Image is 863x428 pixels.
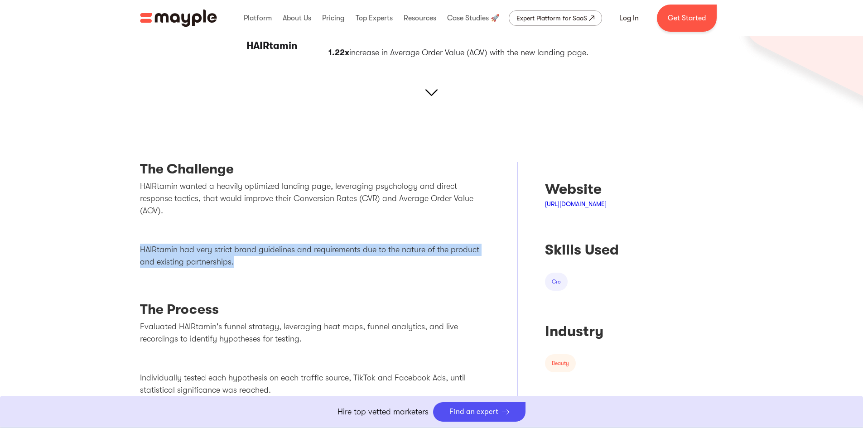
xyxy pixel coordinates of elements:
div: About Us [280,4,313,33]
a: Log In [608,7,650,29]
p: Hire top vetted marketers [337,406,429,418]
div: Platform [241,4,274,33]
p: HAIRtamin wanted a heavily optimized landing page, leveraging psychology and direct response tact... [140,180,490,217]
h3: The Challenge [140,162,490,180]
a: Expert Platform for SaaS [509,10,602,26]
div: cro [552,277,561,286]
p: Individually tested each hypothesis on each traffic source, TikTok and Facebook Ads, until statis... [140,372,490,396]
iframe: Chat Widget [700,323,863,428]
div: Top Experts [353,4,395,33]
strong: 1.22x [328,48,349,57]
p: increase in Average Order Value (AOV) with the new landing page. [328,47,643,59]
a: [URL][DOMAIN_NAME] [545,200,607,207]
div: Skills Used [545,241,619,259]
div: beauty [552,359,569,368]
p: Evaluated HAIRtamin's funnel strategy, leveraging heat maps, funnel analytics, and live recording... [140,321,490,345]
a: home [140,10,217,27]
div: Expert Platform for SaaS [516,13,587,24]
div: Industry [545,322,619,341]
div: Website [545,180,619,198]
div: Pricing [320,4,347,33]
h3: The Process [140,303,490,321]
div: Find an expert [449,408,499,416]
h3: HAIRtamin [220,39,323,53]
img: Mayple logo [140,10,217,27]
p: HAIRtamin had very strict brand guidelines and requirements due to the nature of the product and ... [140,244,490,268]
a: Get Started [657,5,717,32]
div: Resources [401,4,439,33]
